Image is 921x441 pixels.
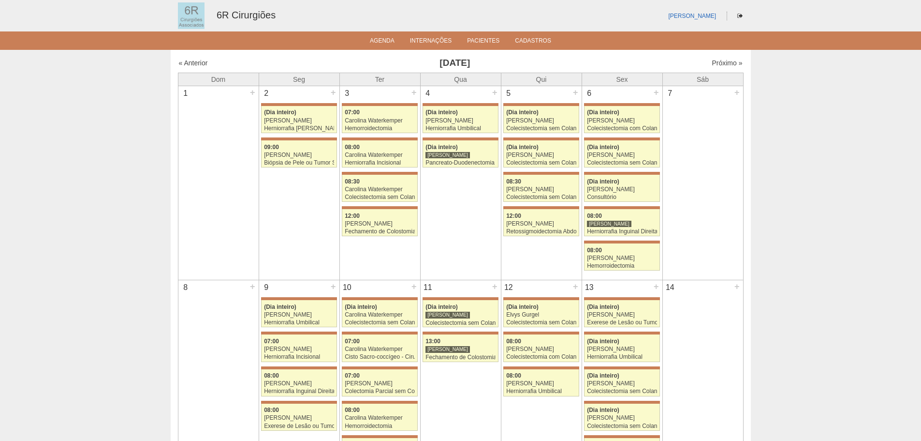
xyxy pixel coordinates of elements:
[506,338,521,345] span: 08:00
[264,312,334,318] div: [PERSON_NAME]
[503,366,579,369] div: Key: Maria Braido
[587,255,657,261] div: [PERSON_NAME]
[178,73,259,86] th: Dom
[587,338,619,345] span: (Dia inteiro)
[423,300,498,327] a: (Dia inteiro) [PERSON_NAME] Colecistectomia sem Colangiografia
[506,228,576,235] div: Retossigmoidectomia Abdominal
[501,280,516,295] div: 12
[733,280,741,293] div: +
[506,109,539,116] span: (Dia inteiro)
[342,300,417,327] a: (Dia inteiro) Carolina Waterkemper Colecistectomia sem Colangiografia VL
[342,332,417,335] div: Key: Maria Braido
[491,86,499,99] div: +
[342,103,417,106] div: Key: Maria Braido
[587,178,619,185] span: (Dia inteiro)
[584,140,659,167] a: (Dia inteiro) [PERSON_NAME] Colecistectomia sem Colangiografia VL
[261,332,336,335] div: Key: Maria Braido
[342,401,417,404] div: Key: Maria Braido
[503,175,579,202] a: 08:30 [PERSON_NAME] Colecistectomia sem Colangiografia VL
[582,280,597,295] div: 13
[264,423,334,429] div: Exerese de Lesão ou Tumor de Pele
[264,372,279,379] span: 08:00
[584,137,659,140] div: Key: Maria Braido
[584,103,659,106] div: Key: Maria Braido
[342,435,417,438] div: Key: Maria Braido
[663,86,678,101] div: 7
[345,338,360,345] span: 07:00
[264,152,334,158] div: [PERSON_NAME]
[503,332,579,335] div: Key: Maria Braido
[420,73,501,86] th: Qua
[584,175,659,202] a: (Dia inteiro) [PERSON_NAME] Consultório
[425,160,496,166] div: Pancreato-Duodenectomia com Linfadenectomia
[425,320,496,326] div: Colecistectomia sem Colangiografia
[217,10,276,20] a: 6R Cirurgiões
[425,144,458,151] span: (Dia inteiro)
[423,103,498,106] div: Key: Maria Braido
[410,280,418,293] div: +
[345,372,360,379] span: 07:00
[587,380,657,387] div: [PERSON_NAME]
[587,213,602,219] span: 08:00
[342,140,417,167] a: 08:00 Carolina Waterkemper Herniorrafia Incisional
[345,388,415,395] div: Colectomia Parcial sem Colostomia
[587,109,619,116] span: (Dia inteiro)
[261,401,336,404] div: Key: Maria Braido
[587,144,619,151] span: (Dia inteiro)
[345,304,377,310] span: (Dia inteiro)
[261,300,336,327] a: (Dia inteiro) [PERSON_NAME] Herniorrafia Umbilical
[259,86,274,101] div: 2
[264,380,334,387] div: [PERSON_NAME]
[584,366,659,369] div: Key: Maria Braido
[503,137,579,140] div: Key: Maria Braido
[587,388,657,395] div: Colecistectomia sem Colangiografia VL
[264,125,334,132] div: Herniorrafia [PERSON_NAME]
[423,137,498,140] div: Key: Maria Braido
[491,280,499,293] div: +
[342,366,417,369] div: Key: Maria Braido
[587,372,619,379] span: (Dia inteiro)
[584,369,659,396] a: (Dia inteiro) [PERSON_NAME] Colecistectomia sem Colangiografia VL
[425,311,470,319] div: [PERSON_NAME]
[345,186,415,193] div: Carolina Waterkemper
[345,144,360,151] span: 08:00
[668,13,716,19] a: [PERSON_NAME]
[345,312,415,318] div: Carolina Waterkemper
[261,137,336,140] div: Key: Maria Braido
[506,213,521,219] span: 12:00
[587,125,657,132] div: Colecistectomia com Colangiografia VL
[345,380,415,387] div: [PERSON_NAME]
[584,435,659,438] div: Key: Maria Braido
[261,140,336,167] a: 09:00 [PERSON_NAME] Biópsia de Pele ou Tumor Superficial
[342,137,417,140] div: Key: Maria Braido
[340,280,355,295] div: 10
[339,73,420,86] th: Ter
[515,37,551,47] a: Cadastros
[506,346,576,352] div: [PERSON_NAME]
[421,86,436,101] div: 4
[503,335,579,362] a: 08:00 [PERSON_NAME] Colecistectomia com Colangiografia VL
[261,366,336,369] div: Key: Maria Braido
[264,407,279,413] span: 08:00
[506,178,521,185] span: 08:30
[425,118,496,124] div: [PERSON_NAME]
[345,354,415,360] div: Cisto Sacro-coccígeo - Cirurgia
[345,319,415,326] div: Colecistectomia sem Colangiografia VL
[506,152,576,158] div: [PERSON_NAME]
[571,280,580,293] div: +
[345,194,415,200] div: Colecistectomia sem Colangiografia VL
[587,319,657,326] div: Exerese de Lesão ou Tumor de Pele
[503,300,579,327] a: (Dia inteiro) Elvys Gurgel Colecistectomia sem Colangiografia VL
[259,73,339,86] th: Seg
[506,372,521,379] span: 08:00
[342,206,417,209] div: Key: Maria Braido
[370,37,395,47] a: Agenda
[503,297,579,300] div: Key: Maria Braido
[587,228,657,235] div: Herniorrafia Inguinal Direita
[712,59,742,67] a: Próximo »
[342,106,417,133] a: 07:00 Carolina Waterkemper Hemorroidectomia
[587,220,631,228] div: [PERSON_NAME]
[342,369,417,396] a: 07:00 [PERSON_NAME] Colectomia Parcial sem Colostomia
[342,404,417,431] a: 08:00 Carolina Waterkemper Hemorroidectomia
[584,241,659,243] div: Key: Maria Braido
